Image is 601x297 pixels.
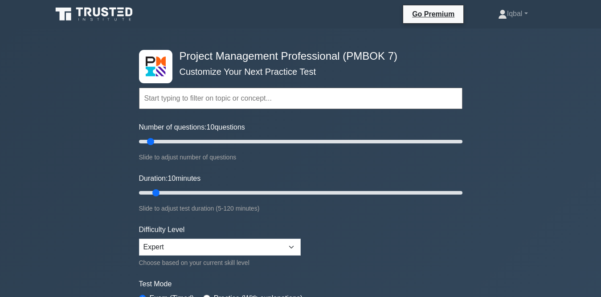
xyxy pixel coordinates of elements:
[139,173,201,184] label: Duration: minutes
[168,175,176,182] span: 10
[139,279,462,289] label: Test Mode
[139,203,462,214] div: Slide to adjust test duration (5-120 minutes)
[139,257,301,268] div: Choose based on your current skill level
[139,88,462,109] input: Start typing to filter on topic or concept...
[477,5,549,23] a: Iqbal
[139,152,462,163] div: Slide to adjust number of questions
[176,50,419,63] h4: Project Management Professional (PMBOK 7)
[207,123,215,131] span: 10
[407,8,460,20] a: Go Premium
[139,224,185,235] label: Difficulty Level
[139,122,245,133] label: Number of questions: questions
